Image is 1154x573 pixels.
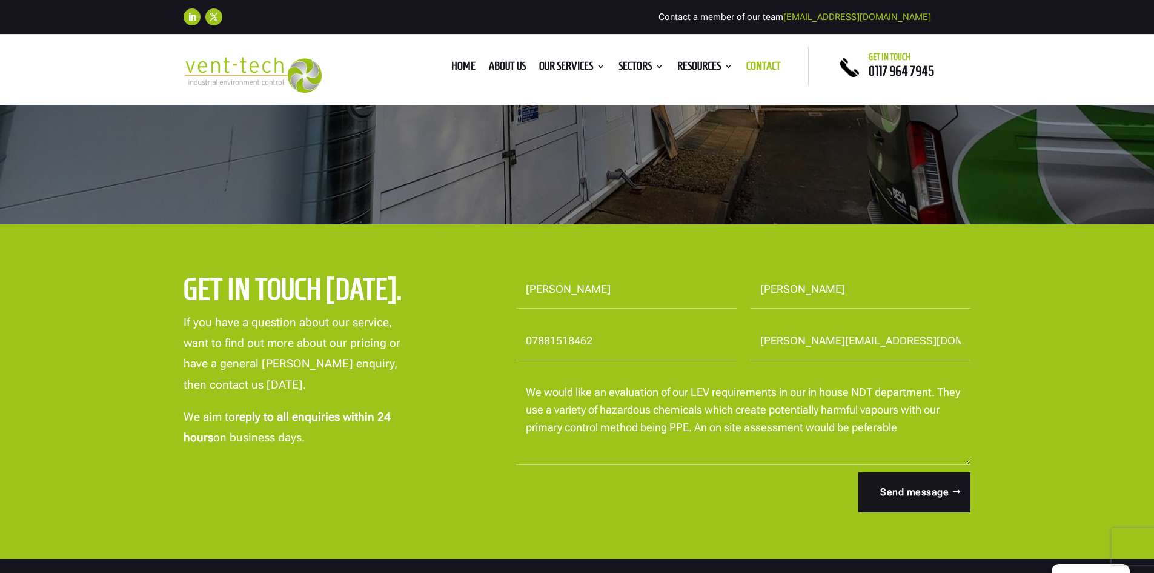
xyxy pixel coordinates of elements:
[184,8,201,25] a: Follow on LinkedIn
[751,271,971,309] input: Last Name
[184,410,391,444] strong: reply to all enquiries within 24 hours
[677,62,733,75] a: Resources
[869,52,910,62] span: Get in touch
[451,62,476,75] a: Home
[205,8,222,25] a: Follow on X
[184,315,400,392] span: If you have a question about our service, want to find out more about our pricing or have a gener...
[746,62,781,75] a: Contact
[516,271,737,309] input: First Name
[858,472,970,512] button: Send message
[751,323,971,360] input: Email Address
[184,57,322,93] img: 2023-09-27T08_35_16.549ZVENT-TECH---Clear-background
[213,431,305,444] span: on business days.
[539,62,605,75] a: Our Services
[184,410,235,424] span: We aim to
[516,323,737,360] input: Your Phone
[489,62,526,75] a: About us
[184,271,436,313] h2: Get in touch [DATE].
[783,12,931,22] a: [EMAIL_ADDRESS][DOMAIN_NAME]
[658,12,931,22] span: Contact a member of our team
[618,62,664,75] a: Sectors
[869,64,934,78] a: 0117 964 7945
